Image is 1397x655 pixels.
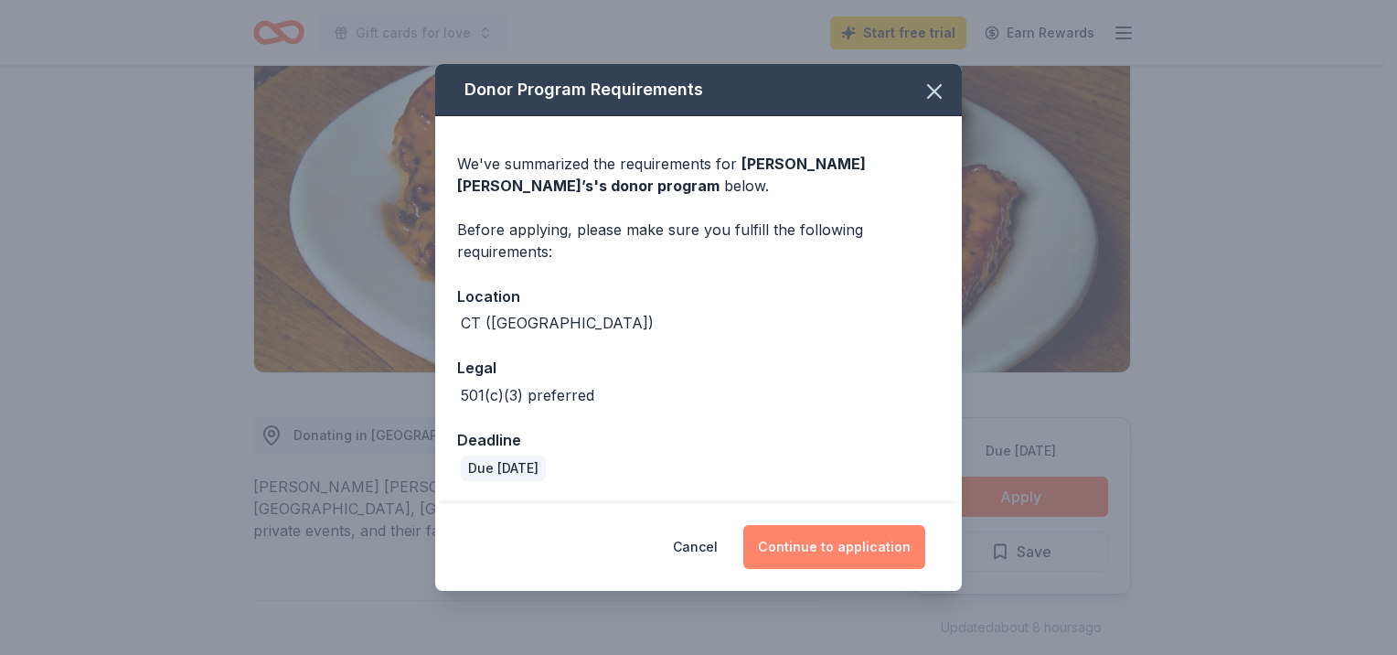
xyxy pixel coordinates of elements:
div: Location [457,285,940,308]
div: 501(c)(3) preferred [461,384,594,406]
button: Cancel [673,525,718,569]
div: Donor Program Requirements [435,64,962,116]
div: We've summarized the requirements for below. [457,153,940,197]
div: Before applying, please make sure you fulfill the following requirements: [457,219,940,263]
div: Due [DATE] [461,456,546,481]
div: Legal [457,356,940,380]
button: Continue to application [743,525,925,569]
div: Deadline [457,428,940,452]
div: CT ([GEOGRAPHIC_DATA]) [461,312,654,334]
